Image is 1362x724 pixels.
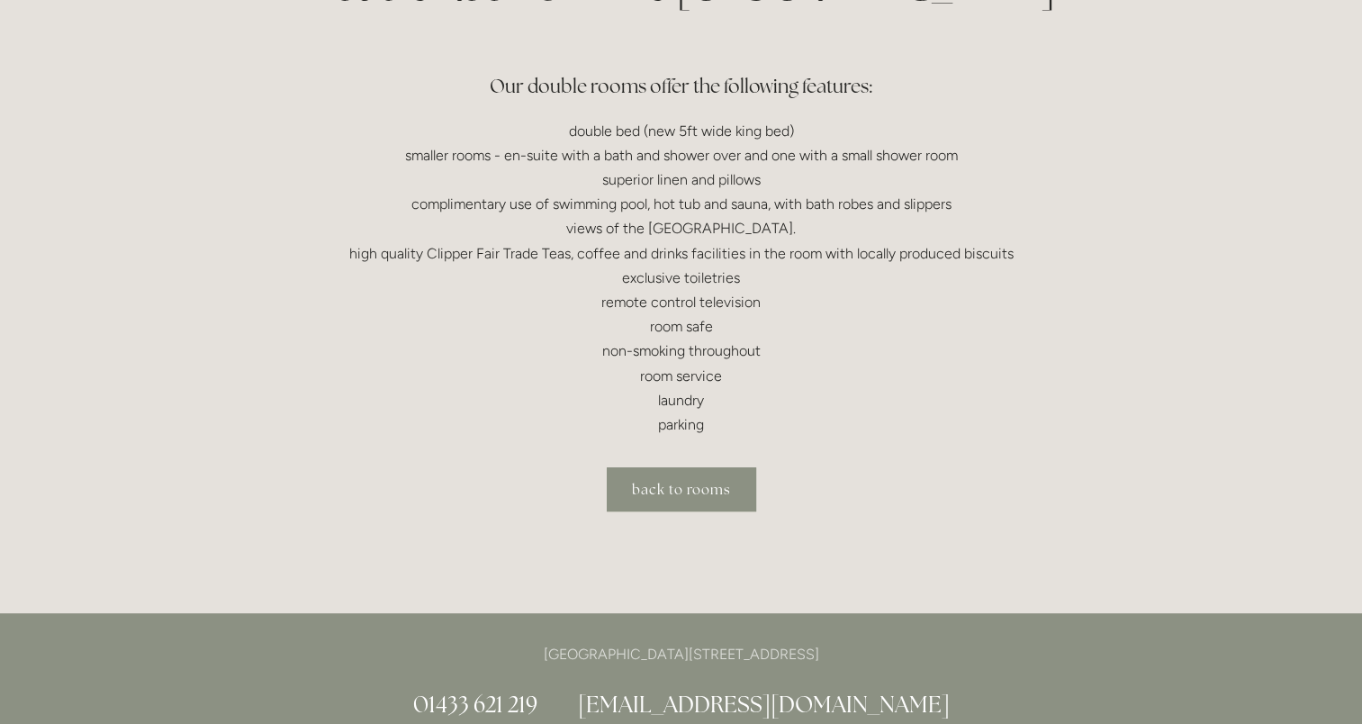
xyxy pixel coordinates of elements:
[578,690,950,719] a: [EMAIL_ADDRESS][DOMAIN_NAME]
[413,690,537,719] a: 01433 621 219
[251,642,1112,666] p: [GEOGRAPHIC_DATA][STREET_ADDRESS]
[251,32,1112,104] h3: Our double rooms offer the following features:
[251,119,1112,438] p: double bed (new 5ft wide king bed) smaller rooms - en-suite with a bath and shower over and one w...
[607,467,756,511] a: back to rooms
